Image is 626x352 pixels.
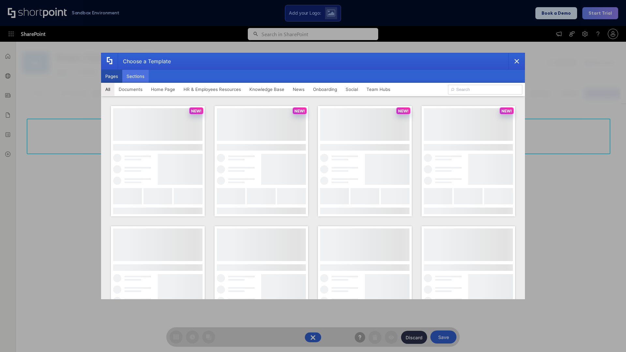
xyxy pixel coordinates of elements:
[294,109,305,113] p: NEW!
[593,321,626,352] iframe: Chat Widget
[147,83,179,96] button: Home Page
[101,53,525,299] div: template selector
[341,83,362,96] button: Social
[179,83,245,96] button: HR & Employees Resources
[191,109,201,113] p: NEW!
[245,83,289,96] button: Knowledge Base
[501,109,512,113] p: NEW!
[289,83,309,96] button: News
[114,83,147,96] button: Documents
[101,70,122,83] button: Pages
[101,83,114,96] button: All
[448,85,522,95] input: Search
[118,53,171,69] div: Choose a Template
[398,109,409,113] p: NEW!
[362,83,395,96] button: Team Hubs
[122,70,149,83] button: Sections
[309,83,341,96] button: Onboarding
